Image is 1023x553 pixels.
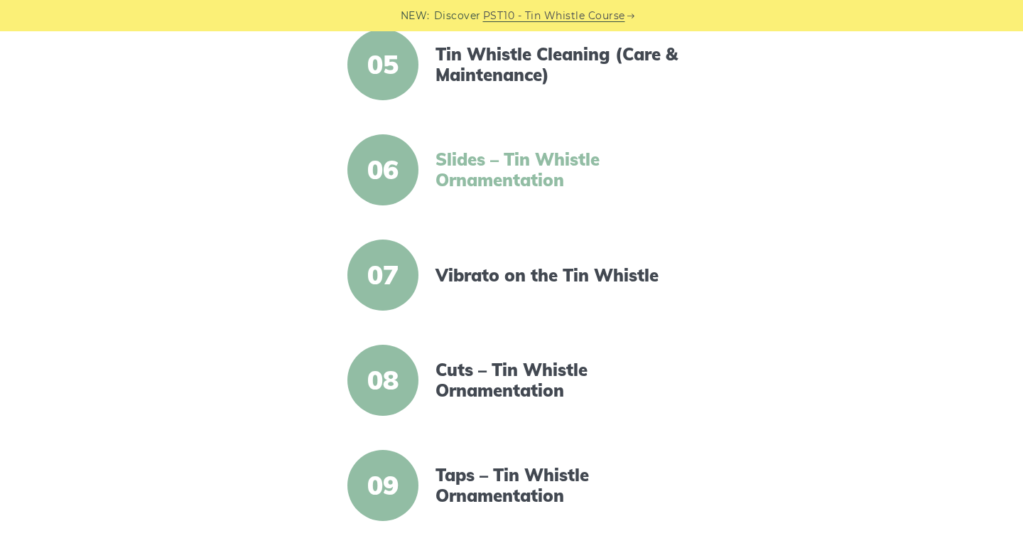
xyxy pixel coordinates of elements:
[347,240,418,311] span: 07
[483,8,625,24] a: PST10 - Tin Whistle Course
[435,465,680,506] a: Taps – Tin Whistle Ornamentation
[401,8,430,24] span: NEW:
[435,149,680,190] a: Slides – Tin Whistle Ornamentation
[347,134,418,205] span: 06
[347,29,418,100] span: 05
[435,265,680,286] a: Vibrato on the Tin Whistle
[347,345,418,416] span: 08
[434,8,481,24] span: Discover
[347,450,418,521] span: 09
[435,44,680,85] a: Tin Whistle Cleaning (Care & Maintenance)
[435,360,680,401] a: Cuts – Tin Whistle Ornamentation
